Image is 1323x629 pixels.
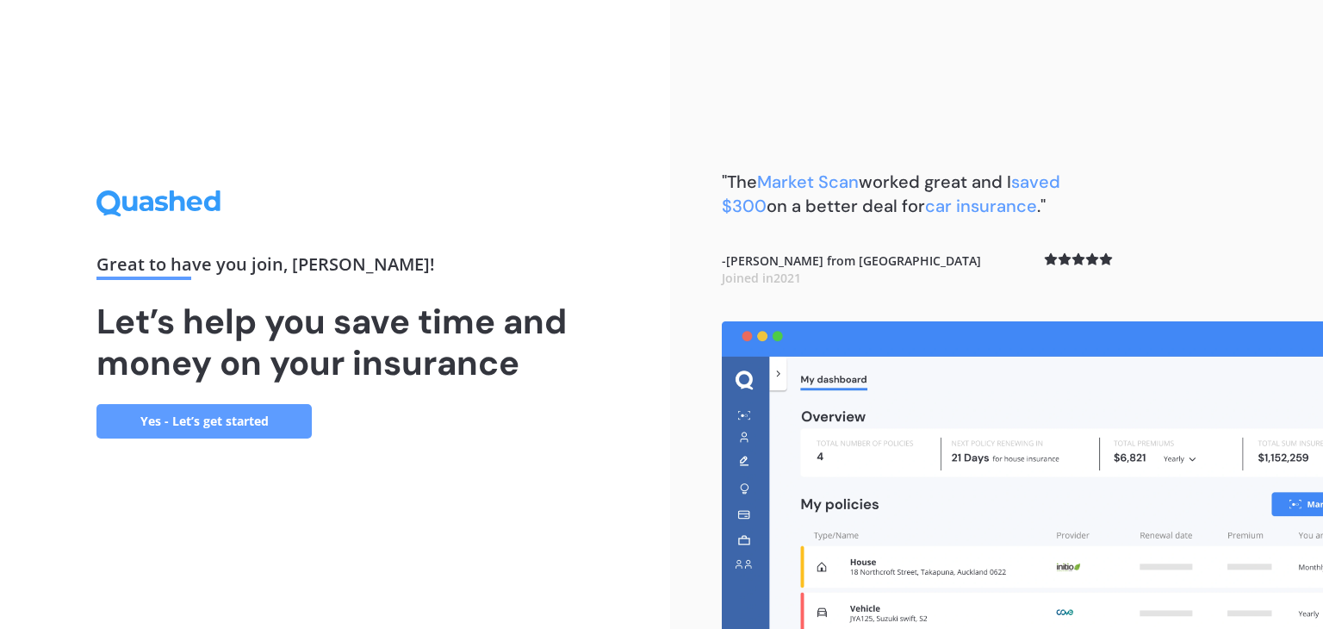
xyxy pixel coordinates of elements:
[925,195,1037,217] span: car insurance
[722,171,1060,217] span: saved $300
[757,171,859,193] span: Market Scan
[96,404,312,439] a: Yes - Let’s get started
[722,252,981,286] b: - [PERSON_NAME] from [GEOGRAPHIC_DATA]
[722,321,1323,629] img: dashboard.webp
[96,301,574,383] h1: Let’s help you save time and money on your insurance
[722,270,801,286] span: Joined in 2021
[96,256,574,280] div: Great to have you join , [PERSON_NAME] !
[722,171,1060,217] b: "The worked great and I on a better deal for ."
